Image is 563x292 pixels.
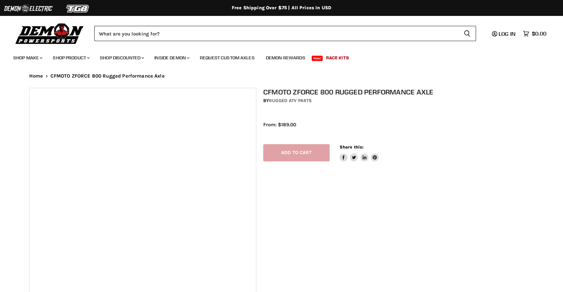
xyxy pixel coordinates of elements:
[261,51,310,65] a: Demon Rewards
[8,51,46,65] a: Shop Make
[94,26,476,41] form: Product
[340,144,379,162] aside: Share this:
[489,31,520,37] a: Log in
[532,30,546,37] span: $0.00
[149,51,194,65] a: Inside Demon
[94,26,458,41] input: Search
[50,73,165,79] span: CFMOTO ZFORCE 800 Rugged Performance Axle
[8,48,545,65] ul: Main menu
[13,22,86,45] img: Demon Powersports
[340,145,363,149] span: Share this:
[195,51,260,65] a: Request Custom Axles
[263,97,541,104] div: by
[53,2,103,15] img: TGB Logo 2
[16,5,547,11] div: Free Shipping Over $75 | All Prices In USD
[312,56,323,61] span: New!
[263,88,541,96] h1: CFMOTO ZFORCE 800 Rugged Performance Axle
[269,98,312,103] a: Rugged ATV Parts
[48,51,94,65] a: Shop Product
[263,122,296,128] span: From: $189.00
[458,26,476,41] button: Search
[16,73,547,79] nav: Breadcrumbs
[499,30,516,37] span: Log in
[3,2,53,15] img: Demon Electric Logo 2
[321,51,354,65] a: Race Kits
[29,73,43,79] a: Home
[95,51,148,65] a: Shop Discounted
[520,29,550,38] a: $0.00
